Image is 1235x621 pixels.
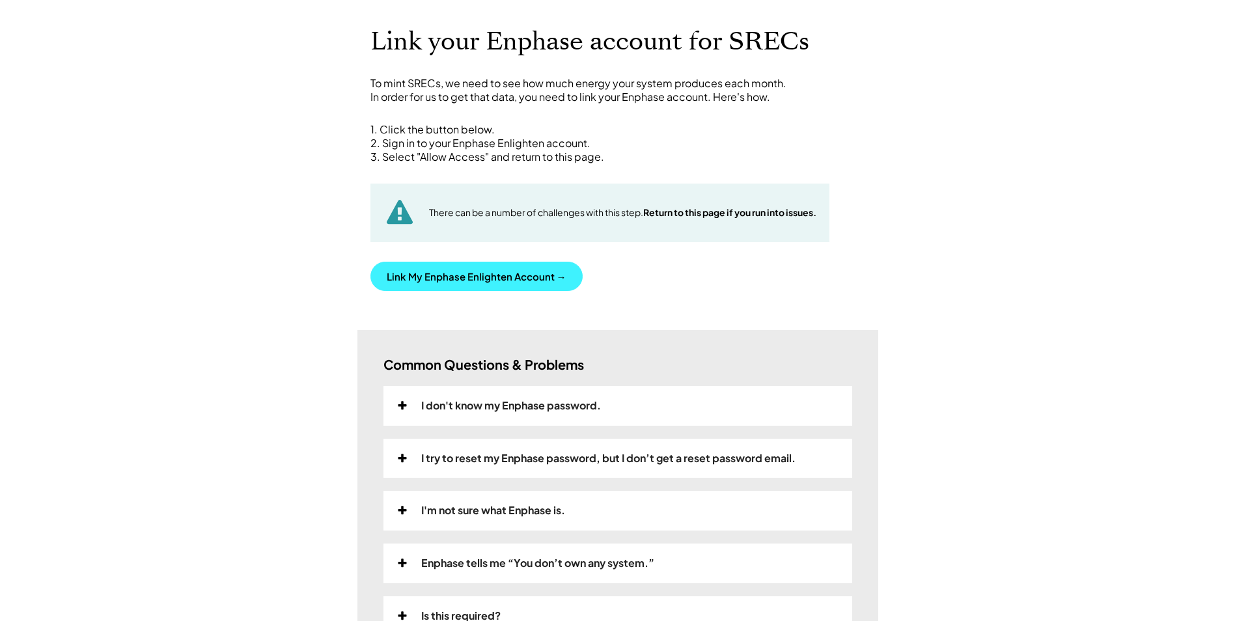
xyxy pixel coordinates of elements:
div: 1. Click the button below. 2. Sign in to your Enphase Enlighten account. 3. Select "Allow Access"... [370,123,865,163]
div: I'm not sure what Enphase is. [421,504,565,517]
div: I don't know my Enphase password. [421,399,601,413]
div: To mint SRECs, we need to see how much energy your system produces each month. In order for us to... [370,77,865,104]
h1: Link your Enphase account for SRECs [370,27,865,57]
div: I try to reset my Enphase password, but I don’t get a reset password email. [421,452,796,465]
h3: Common Questions & Problems [383,356,584,373]
div: Enphase tells me “You don’t own any system.” [421,557,654,570]
button: Link My Enphase Enlighten Account → [370,262,583,291]
strong: Return to this page if you run into issues. [643,206,816,218]
div: There can be a number of challenges with this step. [429,206,816,219]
